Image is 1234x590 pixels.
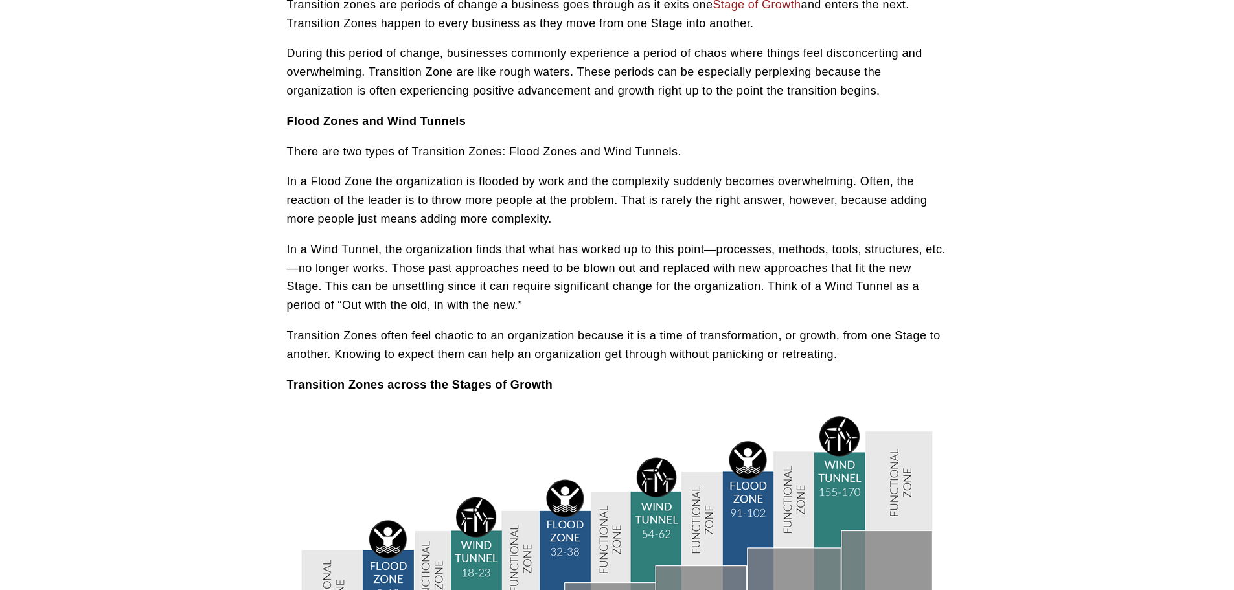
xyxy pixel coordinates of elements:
[287,115,466,128] strong: Flood Zones and Wind Tunnels
[287,142,948,161] p: There are two types of Transition Zones: Flood Zones and Wind Tunnels.
[287,44,948,100] p: During this period of change, businesses commonly experience a period of chaos where things feel ...
[287,172,948,228] p: In a Flood Zone the organization is flooded by work and the complexity suddenly becomes overwhelm...
[287,326,948,364] p: Transition Zones often feel chaotic to an organization because it is a time of transformation, or...
[287,378,553,391] strong: Transition Zones across the Stages of Growth
[287,240,948,315] p: In a Wind Tunnel, the organization finds that what has worked up to this point—processes, methods...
